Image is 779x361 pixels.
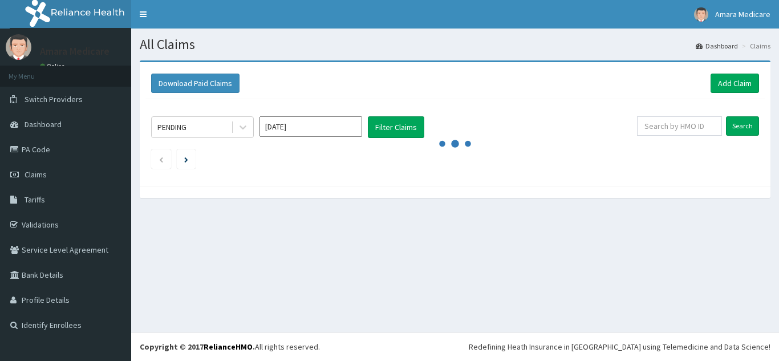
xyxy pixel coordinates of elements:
span: Tariffs [25,194,45,205]
strong: Copyright © 2017 . [140,342,255,352]
a: Add Claim [711,74,759,93]
div: Redefining Heath Insurance in [GEOGRAPHIC_DATA] using Telemedicine and Data Science! [469,341,770,352]
img: User Image [6,34,31,60]
a: Dashboard [696,41,738,51]
h1: All Claims [140,37,770,52]
a: RelianceHMO [204,342,253,352]
img: User Image [694,7,708,22]
div: PENDING [157,121,186,133]
input: Search by HMO ID [637,116,722,136]
a: Next page [184,154,188,164]
a: Online [40,62,67,70]
span: Claims [25,169,47,180]
input: Select Month and Year [259,116,362,137]
span: Dashboard [25,119,62,129]
button: Download Paid Claims [151,74,240,93]
a: Previous page [159,154,164,164]
button: Filter Claims [368,116,424,138]
p: Amara Medicare [40,46,109,56]
input: Search [726,116,759,136]
span: Amara Medicare [715,9,770,19]
span: Switch Providers [25,94,83,104]
footer: All rights reserved. [131,332,779,361]
li: Claims [739,41,770,51]
svg: audio-loading [438,127,472,161]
